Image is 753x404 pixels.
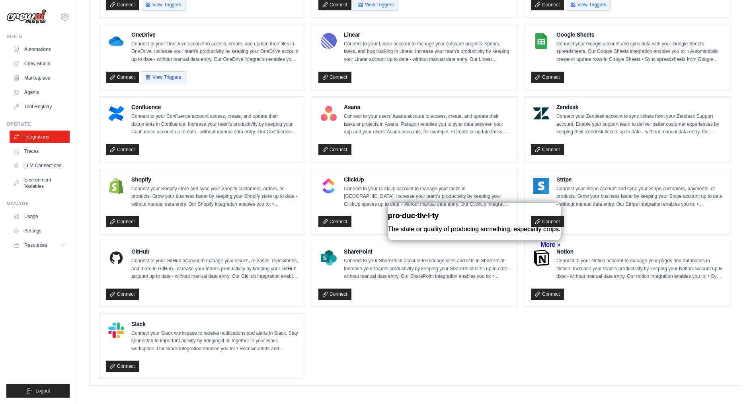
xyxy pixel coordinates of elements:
[344,103,511,111] h4: Asana
[556,248,724,256] h4: Notion
[531,72,564,83] a: Connect
[556,185,724,209] p: Connect your Stripe account and sync your Stripe customers, payments, or products. Grow your busi...
[6,201,70,207] div: Manage
[141,71,185,83] button: View Triggers
[556,40,724,64] p: Connect your Google account and sync data with your Google Sheets spreadsheets. Our Google Sheets...
[10,239,70,252] button: Resources
[344,185,511,209] p: Connect to your ClickUp account to manage your tasks in [GEOGRAPHIC_DATA]. Increase your team’s p...
[10,131,70,143] a: Integrations
[10,145,70,158] a: Traces
[6,33,70,40] div: Build
[131,257,298,281] p: Connect to your GitHub account to manage your issues, releases, repositories, and more in GitHub....
[321,33,337,49] img: Linear Logo
[344,31,511,39] h4: Linear
[106,144,139,155] a: Connect
[131,103,298,111] h4: Confluence
[131,40,298,64] p: Connect to your OneDrive account to access, create, and update their files in OneDrive. Increase ...
[6,121,70,127] div: Operate
[10,224,70,237] a: Settings
[344,248,511,256] h4: SharePoint
[318,289,351,300] a: Connect
[10,159,70,172] a: LLM Connections
[10,210,70,223] a: Usage
[10,100,70,113] a: Tool Registry
[131,330,298,353] p: Connect your Slack workspace to receive notifications and alerts in Slack. Stay connected to impo...
[10,43,70,56] a: Automations
[344,40,511,64] p: Connect to your Linear account to manage your software projects, sprints, tasks, and bug tracking...
[533,178,549,194] img: Stripe Logo
[344,176,511,183] h4: ClickUp
[108,322,124,338] img: Slack Logo
[108,250,124,266] img: GitHub Logo
[108,105,124,121] img: Confluence Logo
[556,257,724,281] p: Connect to your Notion account to manage your pages and databases in Notion. Increase your team’s...
[533,105,549,121] img: Zendesk Logo
[131,31,298,39] h4: OneDrive
[131,248,298,256] h4: GitHub
[106,72,139,83] a: Connect
[556,103,724,111] h4: Zendesk
[10,57,70,70] a: Crew Studio
[318,216,351,227] a: Connect
[556,113,724,136] p: Connect your Zendesk account to sync tickets from your Zendesk Support account. Enable your suppo...
[131,320,298,328] h4: Slack
[24,242,47,248] span: Resources
[10,72,70,84] a: Marketplace
[533,33,549,49] img: Google Sheets Logo
[10,174,70,193] a: Environment Variables
[533,250,549,266] img: Notion Logo
[318,72,351,83] a: Connect
[108,33,124,49] img: OneDrive Logo
[6,384,70,398] button: Logout
[106,289,139,300] a: Connect
[106,361,139,372] a: Connect
[106,216,139,227] a: Connect
[556,176,724,183] h4: Stripe
[131,176,298,183] h4: Shopify
[318,144,351,155] a: Connect
[556,31,724,39] h4: Google Sheets
[344,113,511,136] p: Connect to your users’ Asana account to access, create, and update their tasks or projects in Asa...
[531,289,564,300] a: Connect
[6,9,46,24] img: Logo
[10,86,70,99] a: Agents
[131,185,298,209] p: Connect your Shopify store and sync your Shopify customers, orders, or products. Grow your busine...
[321,178,337,194] img: ClickUp Logo
[108,178,124,194] img: Shopify Logo
[321,250,337,266] img: SharePoint Logo
[531,144,564,155] a: Connect
[344,257,511,281] p: Connect to your SharePoint account to manage sites and lists in SharePoint. Increase your team’s ...
[321,105,337,121] img: Asana Logo
[35,388,50,394] span: Logout
[131,113,298,136] p: Connect to your Confluence account access, create, and update their documents in Confluence. Incr...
